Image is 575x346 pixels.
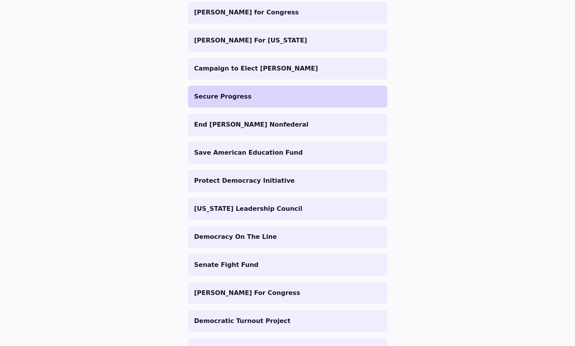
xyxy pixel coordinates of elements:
p: Senate Fight Fund [194,260,381,270]
p: End [PERSON_NAME] Nonfederal [194,120,381,129]
a: End [PERSON_NAME] Nonfederal [188,114,387,136]
a: [PERSON_NAME] For [US_STATE] [188,30,387,51]
a: [US_STATE] Leadership Council [188,198,387,220]
p: Democratic Turnout Project [194,316,381,326]
p: Save American Education Fund [194,148,381,157]
p: [PERSON_NAME] For [US_STATE] [194,36,381,45]
a: Secure Progress [188,86,387,108]
a: Democracy On The Line [188,226,387,248]
a: Democratic Turnout Project [188,310,387,332]
a: Senate Fight Fund [188,254,387,276]
p: [PERSON_NAME] For Congress [194,288,381,298]
p: [US_STATE] Leadership Council [194,204,381,214]
a: Protect Democracy Initiative [188,170,387,192]
a: Campaign to Elect [PERSON_NAME] [188,58,387,79]
p: Campaign to Elect [PERSON_NAME] [194,64,381,73]
a: [PERSON_NAME] For Congress [188,282,387,304]
a: [PERSON_NAME] for Congress [188,2,387,23]
a: Save American Education Fund [188,142,387,164]
p: Democracy On The Line [194,232,381,242]
p: Secure Progress [194,92,381,101]
p: [PERSON_NAME] for Congress [194,8,381,17]
p: Protect Democracy Initiative [194,176,381,185]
